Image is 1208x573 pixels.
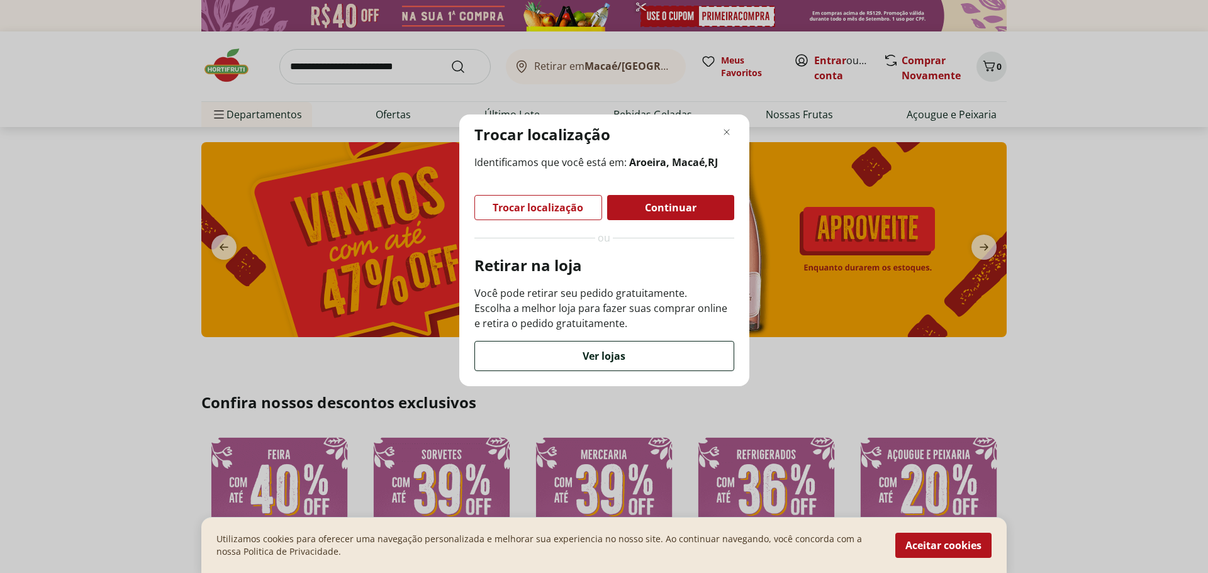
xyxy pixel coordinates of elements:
p: Retirar na loja [474,255,734,275]
button: Fechar modal de regionalização [719,125,734,140]
p: Utilizamos cookies para oferecer uma navegação personalizada e melhorar sua experiencia no nosso ... [216,533,880,558]
b: Aroeira, Macaé , RJ [629,155,718,169]
span: Ver lojas [583,351,625,361]
p: Você pode retirar seu pedido gratuitamente. Escolha a melhor loja para fazer suas comprar online ... [474,286,734,331]
span: Identificamos que você está em: [474,155,734,170]
span: Trocar localização [493,203,583,213]
span: Continuar [645,203,696,213]
button: Continuar [607,195,734,220]
span: ou [598,230,610,245]
button: Aceitar cookies [895,533,992,558]
button: Trocar localização [474,195,602,220]
div: Modal de regionalização [459,114,749,386]
p: Trocar localização [474,125,610,145]
button: Ver lojas [474,341,734,371]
